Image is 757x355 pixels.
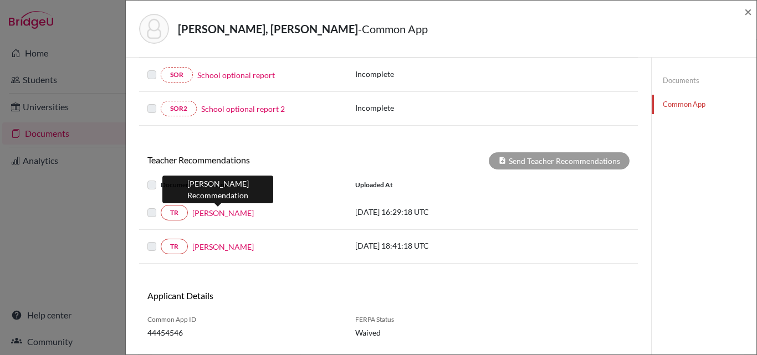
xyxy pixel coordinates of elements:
div: [PERSON_NAME] Recommendation [162,176,273,203]
a: TR [161,239,188,254]
div: Document Type / Name [139,178,347,192]
p: Incomplete [355,102,469,114]
p: [DATE] 18:41:18 UTC [355,240,505,251]
a: SOR2 [161,101,197,116]
a: TR [161,205,188,220]
p: Incomplete [355,68,469,80]
span: - Common App [358,22,428,35]
button: Close [744,5,752,18]
a: [PERSON_NAME] [192,207,254,219]
a: Documents [652,71,756,90]
strong: [PERSON_NAME], [PERSON_NAME] [178,22,358,35]
a: [PERSON_NAME] [192,241,254,253]
div: Uploaded at [347,178,513,192]
a: SOR [161,67,193,83]
div: Send Teacher Recommendations [489,152,630,169]
a: School optional report [197,69,275,81]
span: Waived [355,327,463,338]
h6: Teacher Recommendations [139,155,388,165]
h6: Applicant Details [147,290,380,301]
span: Common App ID [147,315,339,325]
span: × [744,3,752,19]
a: School optional report 2 [201,103,285,115]
span: 44454546 [147,327,339,338]
a: Common App [652,95,756,114]
span: FERPA Status [355,315,463,325]
p: [DATE] 16:29:18 UTC [355,206,505,218]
